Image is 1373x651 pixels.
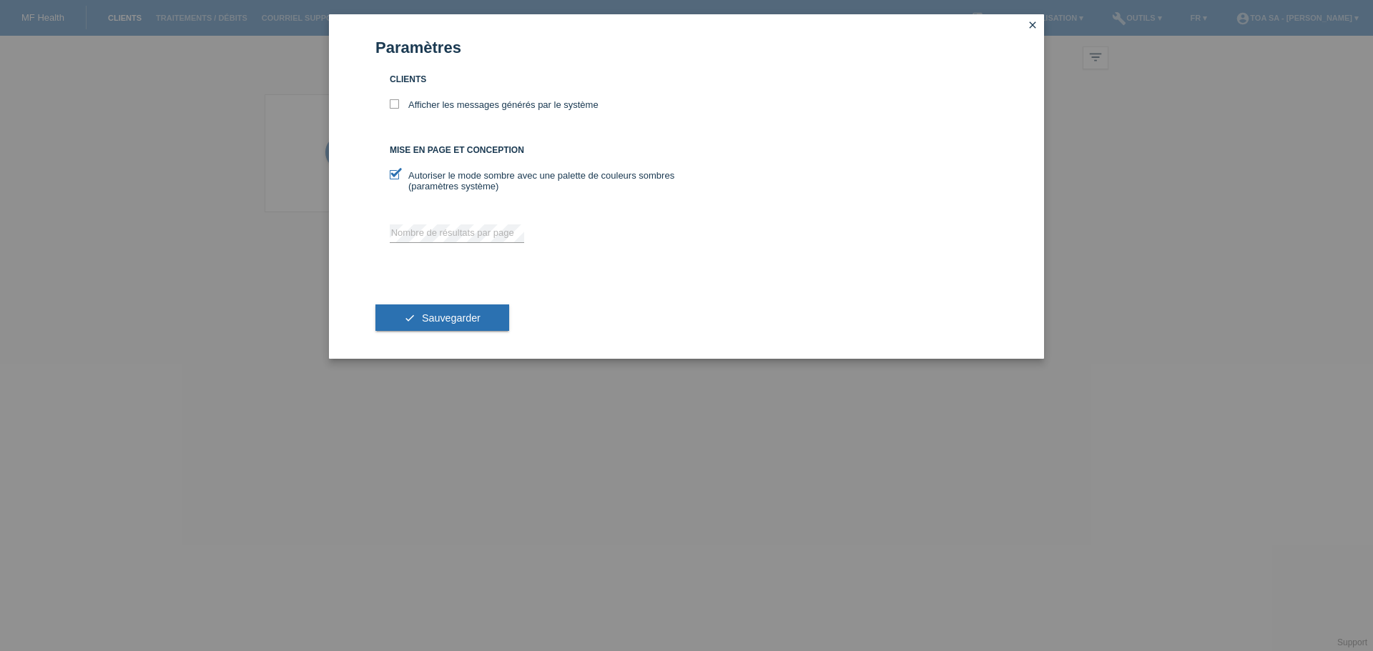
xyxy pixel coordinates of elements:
h3: Mise en page et conception [390,145,686,156]
i: close [1027,19,1038,31]
span: Sauvegarder [422,312,481,324]
h1: Paramètres [375,39,998,56]
a: close [1023,18,1042,34]
i: check [404,312,415,324]
h3: Clients [390,74,686,85]
label: Afficher les messages générés par le système [390,99,599,110]
label: Autoriser le mode sombre avec une palette de couleurs sombres (paramètres système) [390,170,686,192]
button: check Sauvegarder [375,304,509,332]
